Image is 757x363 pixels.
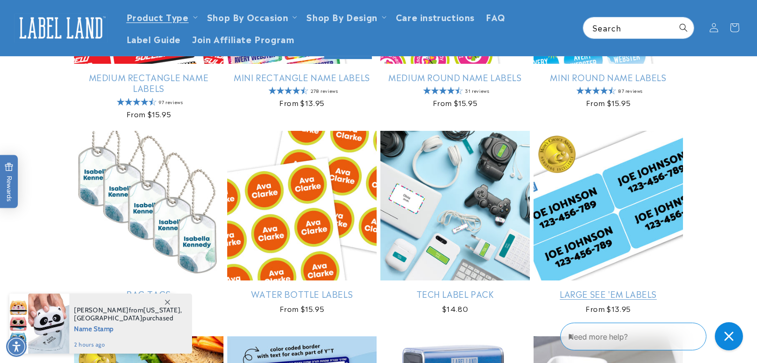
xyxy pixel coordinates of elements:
[673,17,694,38] button: Search
[380,72,530,83] a: Medium Round Name Labels
[74,314,142,322] span: [GEOGRAPHIC_DATA]
[534,288,683,299] a: Large See 'em Labels
[121,6,201,28] summary: Product Type
[201,6,301,28] summary: Shop By Occasion
[74,322,182,334] span: Name Stamp
[301,6,390,28] summary: Shop By Design
[126,33,181,44] span: Label Guide
[207,11,289,22] span: Shop By Occasion
[74,72,223,94] a: Medium Rectangle Name Labels
[390,6,480,28] a: Care instructions
[126,10,189,23] a: Product Type
[306,10,377,23] a: Shop By Design
[396,11,475,22] span: Care instructions
[74,306,182,322] span: from , purchased
[227,288,377,299] a: Water Bottle Labels
[14,13,108,42] img: Label Land
[480,6,511,28] a: FAQ
[227,72,377,83] a: Mini Rectangle Name Labels
[74,288,223,299] a: Bag Tags
[11,10,111,46] a: Label Land
[6,336,27,357] div: Accessibility Menu
[380,288,530,299] a: Tech Label Pack
[121,28,187,50] a: Label Guide
[192,33,294,44] span: Join Affiliate Program
[5,163,14,202] span: Rewards
[486,11,505,22] span: FAQ
[534,72,683,83] a: Mini Round Name Labels
[560,319,748,354] iframe: Gorgias Floating Chat
[74,340,182,349] span: 2 hours ago
[186,28,300,50] a: Join Affiliate Program
[143,306,180,314] span: [US_STATE]
[7,288,119,316] iframe: Sign Up via Text for Offers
